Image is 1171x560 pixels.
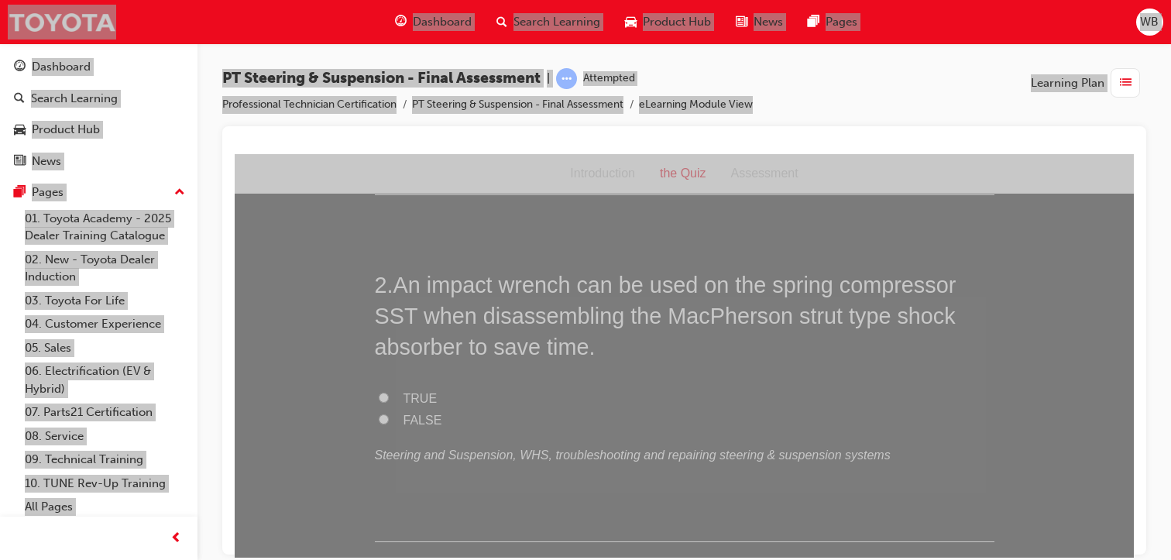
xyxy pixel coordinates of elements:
[222,98,397,111] a: Professional Technician Certification
[140,119,722,206] span: An impact wrench can be used on the spring compressor SST when disassembling the MacPherson strut...
[484,6,613,38] a: search-iconSearch Learning
[583,71,635,86] div: Attempted
[6,178,191,207] button: Pages
[32,184,64,201] div: Pages
[14,155,26,169] span: news-icon
[144,260,154,270] input: FALSE
[1136,9,1163,36] button: WB
[222,70,541,88] span: PT Steering & Suspension - Final Assessment
[795,6,870,38] a: pages-iconPages
[169,259,208,273] span: FALSE
[639,96,753,114] li: eLearning Module View
[413,9,484,31] div: the Quiz
[1120,74,1132,93] span: list-icon
[32,58,91,76] div: Dashboard
[547,70,550,88] span: |
[19,207,191,248] a: 01. Toyota Academy - 2025 Dealer Training Catalogue
[6,53,191,81] a: Dashboard
[6,50,191,178] button: DashboardSearch LearningProduct HubNews
[412,98,623,111] a: PT Steering & Suspension - Final Assessment
[484,9,576,31] div: Assessment
[643,13,711,31] span: Product Hub
[14,186,26,200] span: pages-icon
[140,294,656,307] em: Steering and Suspension, WHS, troubleshooting and repairing steering & suspension systems
[1031,74,1104,92] span: Learning Plan
[413,13,472,31] span: Dashboard
[19,495,191,519] a: All Pages
[19,312,191,336] a: 04. Customer Experience
[6,84,191,113] a: Search Learning
[1140,13,1159,31] span: WB
[19,472,191,496] a: 10. TUNE Rev-Up Training
[613,6,723,38] a: car-iconProduct Hub
[383,6,484,38] a: guage-iconDashboard
[6,115,191,144] a: Product Hub
[496,12,507,32] span: search-icon
[1031,68,1146,98] button: Learning Plan
[736,12,747,32] span: news-icon
[144,239,154,249] input: TRUE
[556,68,577,89] span: learningRecordVerb_ATTEMPT-icon
[826,13,857,31] span: Pages
[140,115,760,209] h2: 2 .
[19,359,191,400] a: 06. Electrification (EV & Hybrid)
[14,92,25,106] span: search-icon
[170,529,182,548] span: prev-icon
[19,336,191,360] a: 05. Sales
[723,6,795,38] a: news-iconNews
[395,12,407,32] span: guage-icon
[513,13,600,31] span: Search Learning
[323,9,413,31] div: Introduction
[14,123,26,137] span: car-icon
[169,238,203,251] span: TRUE
[31,90,118,108] div: Search Learning
[19,248,191,289] a: 02. New - Toyota Dealer Induction
[19,448,191,472] a: 09. Technical Training
[8,5,116,40] img: Trak
[19,289,191,313] a: 03. Toyota For Life
[32,121,100,139] div: Product Hub
[14,60,26,74] span: guage-icon
[32,153,61,170] div: News
[6,147,191,176] a: News
[625,12,637,32] span: car-icon
[754,13,783,31] span: News
[174,183,185,203] span: up-icon
[19,424,191,448] a: 08. Service
[808,12,819,32] span: pages-icon
[19,400,191,424] a: 07. Parts21 Certification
